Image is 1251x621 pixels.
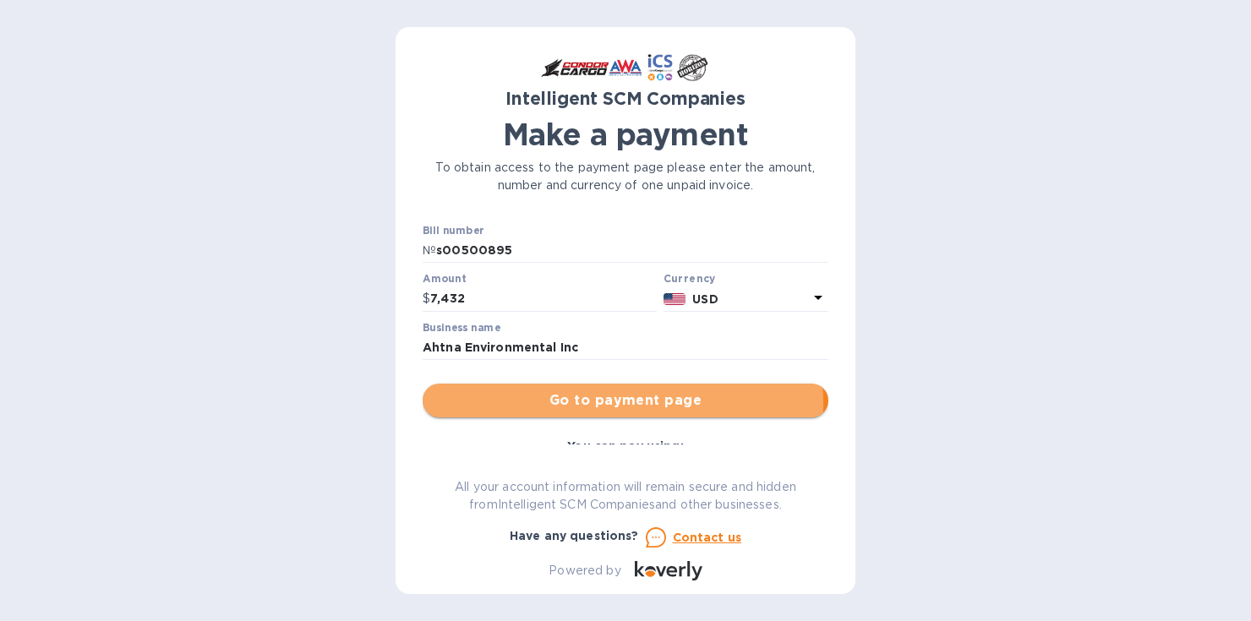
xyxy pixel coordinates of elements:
label: Business name [423,323,500,333]
p: Powered by [549,562,620,580]
label: Bill number [423,226,483,236]
p: $ [423,290,430,308]
u: Contact us [673,531,742,544]
input: 0.00 [430,286,657,312]
input: Enter bill number [436,238,828,264]
h1: Make a payment [423,117,828,152]
b: Currency [664,272,716,285]
b: Intelligent SCM Companies [505,88,746,109]
button: Go to payment page [423,384,828,417]
img: USD [664,293,686,305]
b: USD [692,292,718,306]
p: № [423,242,436,259]
b: Have any questions? [510,529,639,542]
b: You can pay using: [567,439,683,453]
p: All your account information will remain secure and hidden from Intelligent SCM Companies and oth... [423,478,828,514]
input: Enter business name [423,335,828,361]
p: To obtain access to the payment page please enter the amount, number and currency of one unpaid i... [423,159,828,194]
span: Go to payment page [436,390,815,411]
label: Amount [423,275,466,285]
